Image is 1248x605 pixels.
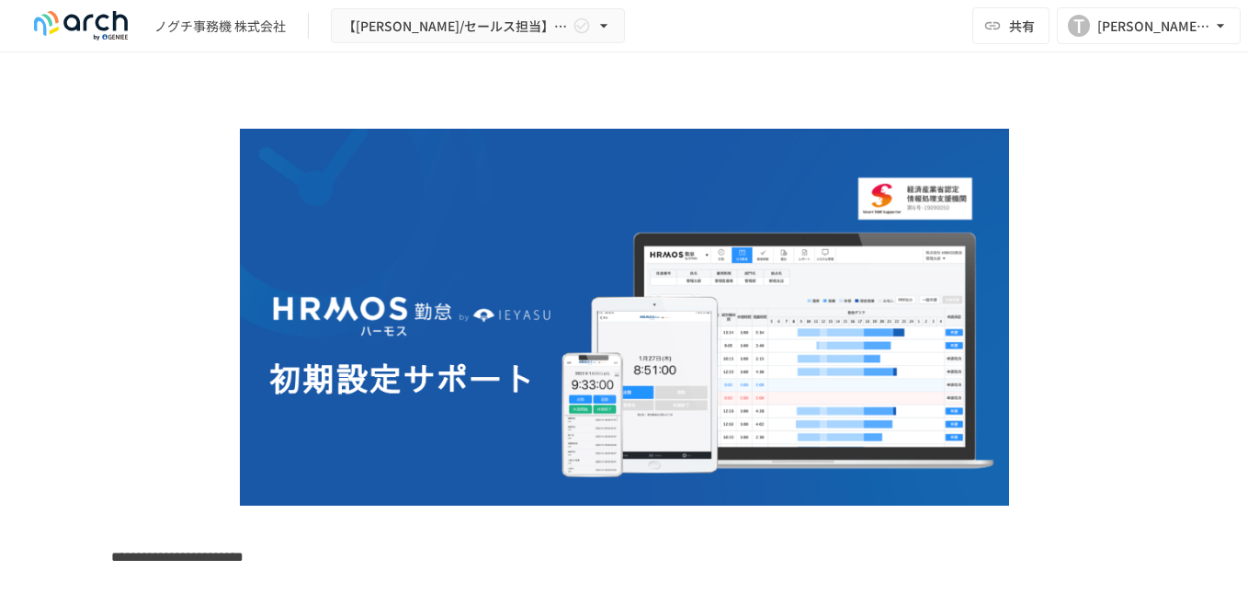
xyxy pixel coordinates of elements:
[972,7,1049,44] button: 共有
[1009,16,1035,36] span: 共有
[22,11,140,40] img: logo-default@2x-9cf2c760.svg
[331,8,625,44] button: 【[PERSON_NAME]/セールス担当】ノグチ事務機株式会社様_初期設定サポート
[343,15,569,38] span: 【[PERSON_NAME]/セールス担当】ノグチ事務機株式会社様_初期設定サポート
[1097,15,1211,38] div: [PERSON_NAME][EMAIL_ADDRESS][DOMAIN_NAME]
[154,17,286,36] div: ノグチ事務機 株式会社
[1068,15,1090,37] div: T
[1057,7,1241,44] button: T[PERSON_NAME][EMAIL_ADDRESS][DOMAIN_NAME]
[240,129,1009,506] img: GdztLVQAPnGLORo409ZpmnRQckwtTrMz8aHIKJZF2AQ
